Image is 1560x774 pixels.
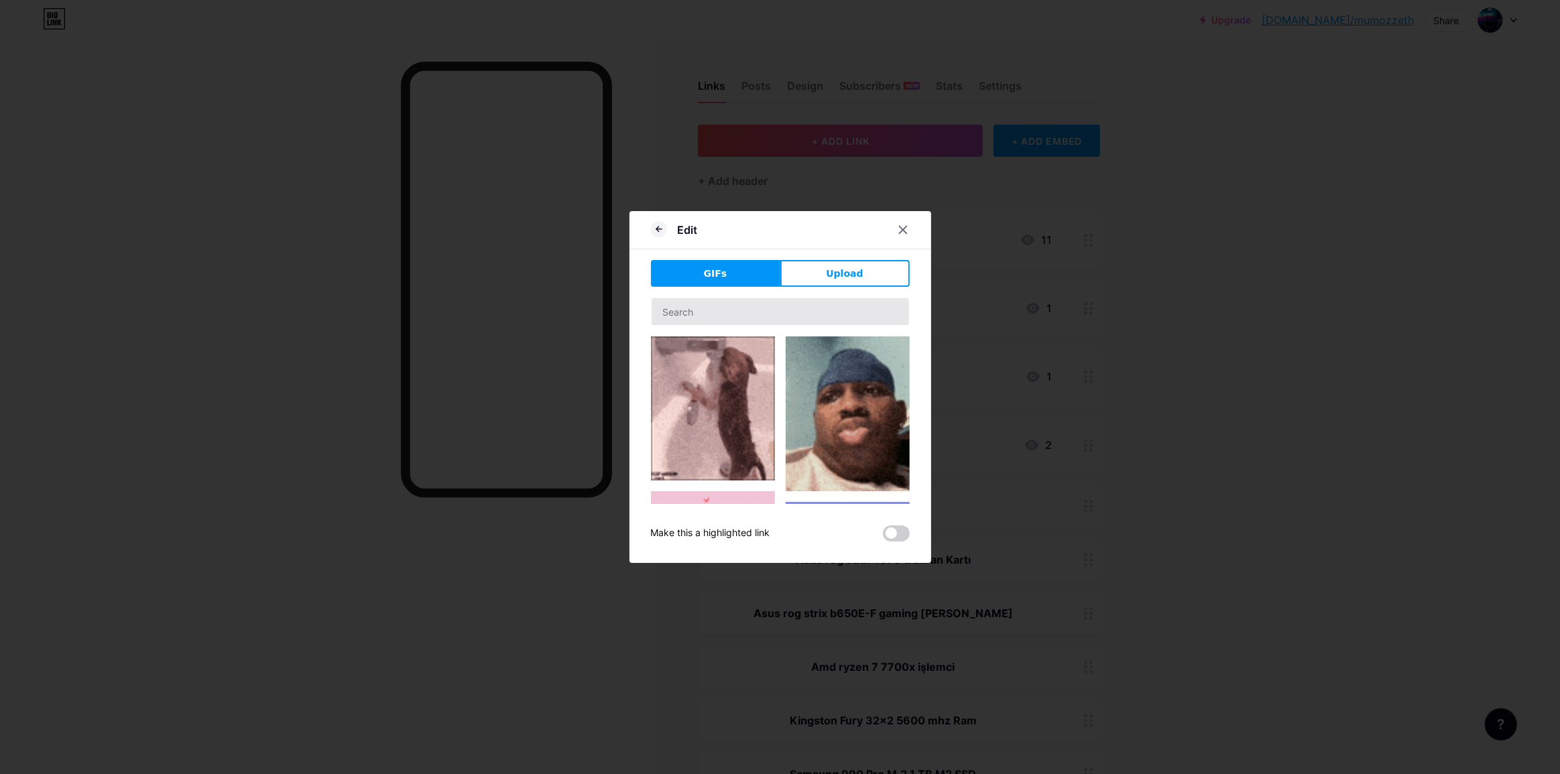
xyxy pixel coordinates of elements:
span: GIFs [704,267,727,281]
div: Make this a highlighted link [651,525,770,541]
button: GIFs [651,260,780,287]
img: Gihpy [786,502,910,626]
img: Gihpy [651,491,775,615]
img: Gihpy [651,336,775,480]
span: Upload [826,267,863,281]
input: Search [652,298,909,325]
div: Edit [678,222,698,238]
img: Gihpy [786,336,910,491]
button: Upload [780,260,910,287]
